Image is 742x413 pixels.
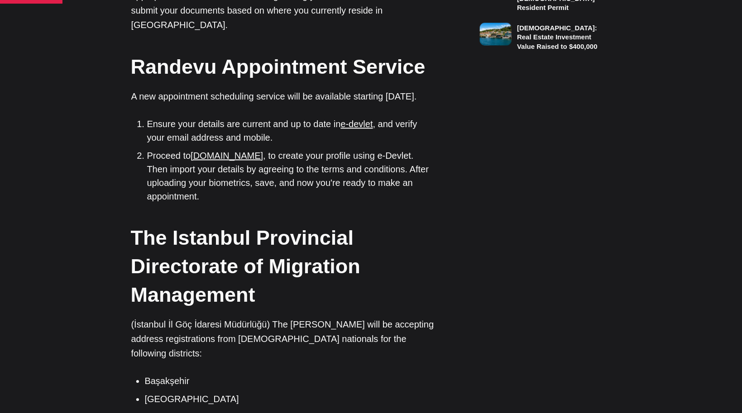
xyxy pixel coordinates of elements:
p: A new appointment scheduling service will be available starting [DATE]. [131,89,435,104]
li: [GEOGRAPHIC_DATA] [145,392,435,406]
h2: The Istanbul Provincial Directorate of Migration Management [131,223,434,309]
h3: [DEMOGRAPHIC_DATA]: Real Estate Investment Value Raised to $400,000 [517,24,598,50]
h2: Randevu Appointment Service [131,52,434,81]
p: (İstanbul İl Göç İdaresi Müdürlüğü) The [PERSON_NAME] will be accepting address registrations fro... [131,317,435,361]
a: [DOMAIN_NAME] [191,151,263,161]
a: e-devlet [341,119,373,129]
a: [DEMOGRAPHIC_DATA]: Real Estate Investment Value Raised to $400,000 [480,19,611,51]
li: Ensure your details are current and up to date in , and verify your email address and mobile. [147,117,435,144]
li: Proceed to , to create your profile using e-Devlet. Then import your details by agreeing to the t... [147,149,435,203]
li: Başakşehir [145,374,435,388]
